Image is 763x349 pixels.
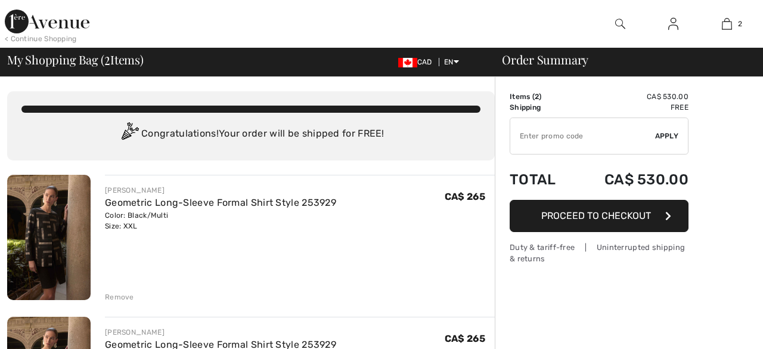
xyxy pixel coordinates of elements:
div: Duty & tariff-free | Uninterrupted shipping & returns [510,242,688,264]
a: 2 [700,17,753,31]
span: 2 [738,18,742,29]
img: 1ère Avenue [5,10,89,33]
a: Sign In [659,17,688,32]
input: Promo code [510,118,655,154]
div: [PERSON_NAME] [105,327,336,338]
img: Canadian Dollar [398,58,417,67]
span: 2 [104,51,110,66]
span: CA$ 265 [445,333,485,344]
span: My Shopping Bag ( Items) [7,54,144,66]
div: Congratulations! Your order will be shipped for FREE! [21,122,480,146]
span: Apply [655,131,679,141]
img: My Info [668,17,678,31]
div: [PERSON_NAME] [105,185,336,196]
img: search the website [615,17,625,31]
td: CA$ 530.00 [573,159,688,200]
div: < Continue Shopping [5,33,77,44]
img: Congratulation2.svg [117,122,141,146]
td: Shipping [510,102,573,113]
td: Items ( ) [510,91,573,102]
span: CA$ 265 [445,191,485,202]
div: Remove [105,292,134,302]
td: Total [510,159,573,200]
div: Order Summary [488,54,756,66]
span: 2 [535,92,539,101]
img: Geometric Long-Sleeve Formal Shirt Style 253929 [7,175,91,300]
td: CA$ 530.00 [573,91,688,102]
div: Color: Black/Multi Size: XXL [105,210,336,231]
span: Proceed to Checkout [541,210,651,221]
img: My Bag [722,17,732,31]
span: EN [444,58,459,66]
button: Proceed to Checkout [510,200,688,232]
a: Geometric Long-Sleeve Formal Shirt Style 253929 [105,197,336,208]
td: Free [573,102,688,113]
span: CAD [398,58,437,66]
